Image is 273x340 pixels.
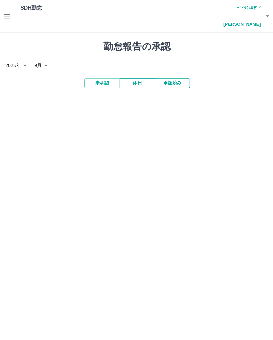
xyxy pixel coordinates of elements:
div: 2025年 [5,60,29,70]
button: 未承認 [84,78,119,88]
div: 9月 [34,60,50,70]
button: 承認済み [154,78,189,88]
button: 休日 [119,78,154,88]
h1: 勤怠報告の承認 [5,41,268,52]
